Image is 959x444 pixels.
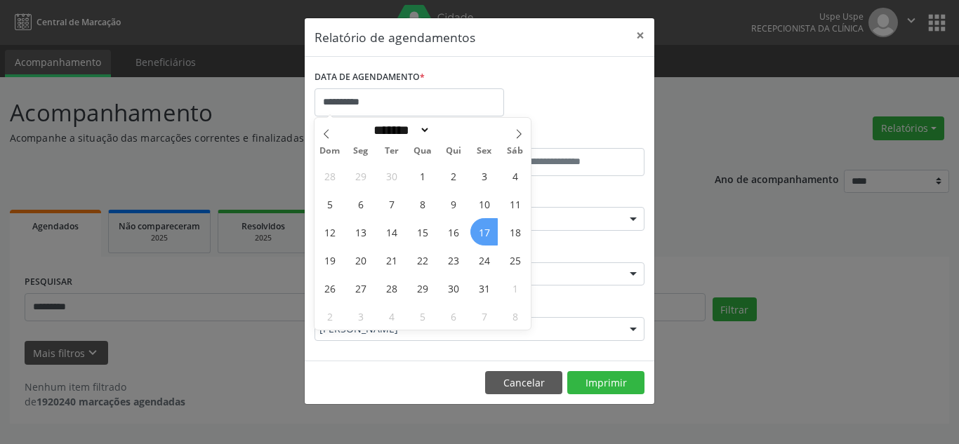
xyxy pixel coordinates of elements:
span: Outubro 5, 2025 [316,190,343,217]
span: Outubro 23, 2025 [439,246,467,274]
span: Novembro 6, 2025 [439,302,467,330]
input: Year [430,123,477,137]
span: Outubro 9, 2025 [439,190,467,217]
span: Outubro 10, 2025 [470,190,498,217]
button: Close [626,18,654,53]
span: Outubro 26, 2025 [316,274,343,302]
span: Dom [315,147,345,156]
span: Outubro 21, 2025 [378,246,405,274]
span: Sex [469,147,500,156]
span: Novembro 8, 2025 [501,302,529,330]
span: Ter [376,147,407,156]
button: Cancelar [485,371,562,395]
span: Outubro 2, 2025 [439,162,467,189]
span: Outubro 28, 2025 [378,274,405,302]
span: Novembro 2, 2025 [316,302,343,330]
span: Novembro 1, 2025 [501,274,529,302]
select: Month [369,123,430,137]
span: Novembro 3, 2025 [347,302,374,330]
span: Qui [438,147,469,156]
span: Setembro 30, 2025 [378,162,405,189]
span: Outubro 18, 2025 [501,218,529,245]
span: Sáb [500,147,531,156]
span: Outubro 29, 2025 [409,274,436,302]
span: Outubro 15, 2025 [409,218,436,245]
span: Outubro 24, 2025 [470,246,498,274]
span: Outubro 30, 2025 [439,274,467,302]
span: Setembro 29, 2025 [347,162,374,189]
span: Outubro 7, 2025 [378,190,405,217]
span: Outubro 27, 2025 [347,274,374,302]
span: Outubro 22, 2025 [409,246,436,274]
span: Novembro 7, 2025 [470,302,498,330]
span: Qua [407,147,438,156]
span: Outubro 14, 2025 [378,218,405,245]
span: Setembro 28, 2025 [316,162,343,189]
span: Outubro 12, 2025 [316,218,343,245]
span: Novembro 5, 2025 [409,302,436,330]
span: Outubro 16, 2025 [439,218,467,245]
label: DATA DE AGENDAMENTO [315,67,425,88]
span: Outubro 3, 2025 [470,162,498,189]
span: Novembro 4, 2025 [378,302,405,330]
span: Outubro 13, 2025 [347,218,374,245]
span: Outubro 17, 2025 [470,218,498,245]
span: Outubro 25, 2025 [501,246,529,274]
label: ATÉ [483,126,644,148]
span: Outubro 6, 2025 [347,190,374,217]
h5: Relatório de agendamentos [315,28,475,46]
span: Outubro 11, 2025 [501,190,529,217]
span: Outubro 4, 2025 [501,162,529,189]
span: Seg [345,147,376,156]
span: Outubro 19, 2025 [316,246,343,274]
span: Outubro 8, 2025 [409,190,436,217]
button: Imprimir [567,371,644,395]
span: Outubro 31, 2025 [470,274,498,302]
span: Outubro 1, 2025 [409,162,436,189]
span: Outubro 20, 2025 [347,246,374,274]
